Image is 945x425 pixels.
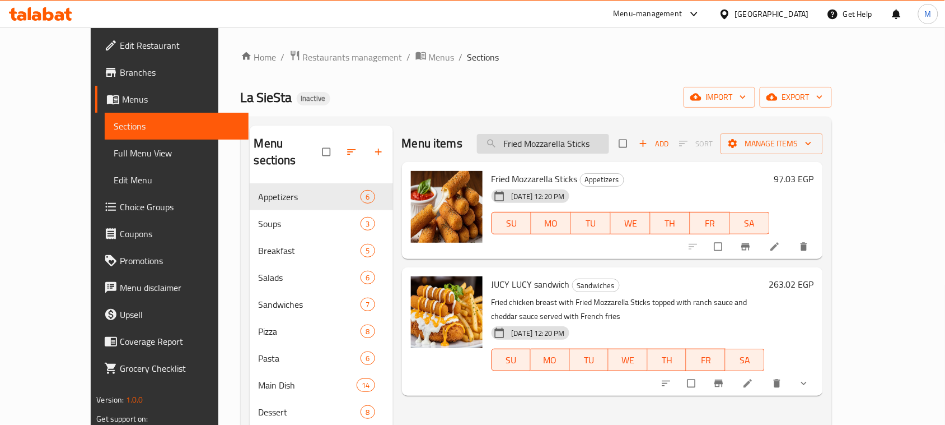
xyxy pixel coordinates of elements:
[281,50,285,64] li: /
[531,212,571,234] button: MO
[361,405,375,419] div: items
[250,318,393,345] div: Pizza8
[648,349,687,371] button: TH
[259,378,357,392] div: Main Dish
[361,352,375,365] div: items
[259,190,361,204] div: Appetizers
[250,291,393,318] div: Sandwiches7
[259,271,361,284] span: Salads
[120,200,240,214] span: Choice Groups
[120,362,240,375] span: Grocery Checklist
[120,281,240,294] span: Menu disclaimer
[105,113,249,140] a: Sections
[402,135,463,152] h2: Menu items
[730,212,770,234] button: SA
[411,276,483,348] img: JUCY LUCY sandwich
[652,352,682,368] span: TH
[735,215,765,232] span: SA
[572,279,620,292] div: Sandwiches
[760,87,832,108] button: export
[250,345,393,372] div: Pasta6
[361,190,375,204] div: items
[241,50,277,64] a: Home
[361,298,375,311] div: items
[250,372,393,399] div: Main Dish14
[415,50,455,64] a: Menus
[615,215,646,232] span: WE
[497,215,527,232] span: SU
[361,244,375,257] div: items
[613,352,643,368] span: WE
[467,50,499,64] span: Sections
[492,212,532,234] button: SU
[250,264,393,291] div: Salads6
[120,66,240,79] span: Branches
[614,7,682,21] div: Menu-management
[774,171,814,187] h6: 97.03 EGP
[792,234,818,259] button: delete
[571,212,611,234] button: TU
[105,167,249,193] a: Edit Menu
[361,353,374,364] span: 6
[95,247,249,274] a: Promotions
[259,325,361,338] span: Pizza
[654,371,681,396] button: sort-choices
[126,392,143,407] span: 1.0.0
[361,219,374,229] span: 3
[95,355,249,382] a: Grocery Checklist
[531,349,570,371] button: MO
[576,215,606,232] span: TU
[259,244,361,257] span: Breakfast
[411,171,483,243] img: Fried Mozzarella Sticks
[681,373,704,394] span: Select to update
[612,133,636,154] span: Select section
[95,193,249,220] a: Choice Groups
[120,308,240,321] span: Upsell
[250,183,393,210] div: Appetizers6
[297,92,330,105] div: Inactive
[492,349,531,371] button: SU
[114,119,240,133] span: Sections
[120,39,240,52] span: Edit Restaurant
[729,137,814,151] span: Manage items
[798,378,810,389] svg: Show Choices
[259,298,361,311] span: Sandwiches
[95,86,249,113] a: Menus
[259,405,361,419] span: Dessert
[925,8,932,20] span: M
[361,407,374,418] span: 8
[651,212,690,234] button: TH
[95,220,249,247] a: Coupons
[581,173,624,186] span: Appetizers
[574,352,605,368] span: TU
[792,371,818,396] button: show more
[96,392,124,407] span: Version:
[303,50,403,64] span: Restaurants management
[535,352,565,368] span: MO
[95,274,249,301] a: Menu disclaimer
[742,378,756,389] a: Edit menu item
[241,50,832,64] nav: breadcrumb
[361,325,375,338] div: items
[721,133,823,154] button: Manage items
[316,141,339,163] span: Select all sections
[492,295,765,324] p: Fried chicken breast with Fried Mozzarella Sticks topped with ranch sauce and cheddar sauce serve...
[361,326,374,337] span: 8
[693,90,746,104] span: import
[105,140,249,167] a: Full Menu View
[707,371,733,396] button: Branch-specific-item
[297,94,330,103] span: Inactive
[259,352,361,365] span: Pasta
[730,352,760,368] span: SA
[114,173,240,187] span: Edit Menu
[366,140,393,164] button: Add section
[691,352,721,368] span: FR
[726,349,765,371] button: SA
[289,50,403,64] a: Restaurants management
[95,59,249,86] a: Branches
[259,217,361,230] span: Soups
[686,349,726,371] button: FR
[241,85,292,110] span: La SieSta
